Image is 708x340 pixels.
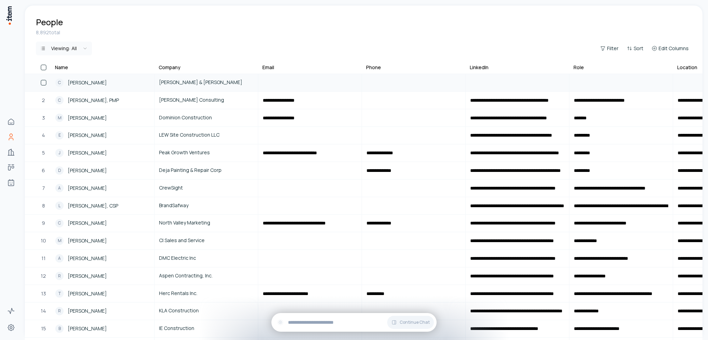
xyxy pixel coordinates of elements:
a: M[PERSON_NAME] [51,110,154,126]
a: R[PERSON_NAME] [51,303,154,319]
span: 7 [42,184,45,192]
div: D [55,166,64,175]
span: [PERSON_NAME] [68,184,107,192]
a: CI Sales and Service [155,232,258,249]
div: Location [677,64,697,71]
a: KLA Construction [155,303,258,319]
div: A [55,184,64,192]
div: Phone [366,64,381,71]
a: T[PERSON_NAME] [51,285,154,302]
a: C[PERSON_NAME], PMP [51,92,154,109]
span: [PERSON_NAME] [68,307,107,315]
span: [PERSON_NAME] [68,79,107,86]
a: BrandSafway [155,197,258,214]
a: North Valley Marketing [155,215,258,231]
span: Dominion Construction [159,114,253,121]
a: E[PERSON_NAME] [51,127,154,144]
div: A [55,254,64,263]
span: [PERSON_NAME] [68,272,107,280]
a: Aspen Contracting, Inc. [155,268,258,284]
span: 5 [42,149,45,157]
span: CI Sales and Service [159,237,253,244]
span: IE Construction [159,324,253,332]
a: D[PERSON_NAME] [51,162,154,179]
a: Deals [4,160,18,174]
span: 13 [41,290,46,297]
span: North Valley Marketing [159,219,253,227]
div: Email [262,64,274,71]
a: [PERSON_NAME] Consulting [155,92,258,109]
div: Name [55,64,68,71]
a: B[PERSON_NAME] [51,320,154,337]
span: Herc Rentals Inc. [159,290,253,297]
span: [PERSON_NAME] [68,149,107,157]
span: 3 [42,114,45,122]
a: Deja Painting & Repair Corp [155,162,258,179]
span: [PERSON_NAME] [68,255,107,262]
span: Peak Growth Ventures [159,149,253,156]
div: Viewing: [51,45,77,52]
span: Deja Painting & Repair Corp [159,166,253,174]
span: 12 [41,272,46,280]
div: L [55,202,64,210]
span: BrandSafway [159,202,253,209]
button: Filter [597,44,621,53]
div: Continue Chat [271,313,437,332]
span: KLA Construction [159,307,253,314]
a: Activity [4,304,18,318]
button: Sort [624,44,646,53]
span: [PERSON_NAME] & [PERSON_NAME] [159,79,253,86]
span: 15 [41,325,46,332]
a: People [4,130,18,144]
div: 8,892 total [36,29,691,36]
div: C [55,96,64,104]
span: 10 [41,237,46,245]
div: Role [574,64,584,71]
span: Sort [634,45,643,52]
span: [PERSON_NAME], CSP [68,202,118,210]
button: Edit Columns [649,44,691,53]
a: A[PERSON_NAME] [51,250,154,267]
div: Company [159,64,180,71]
span: CrewSight [159,184,253,192]
span: 6 [42,167,45,174]
div: E [55,131,64,139]
span: 11 [41,255,46,262]
a: Agents [4,176,18,190]
div: M [55,237,64,245]
a: R[PERSON_NAME] [51,268,154,284]
a: L[PERSON_NAME], CSP [51,197,154,214]
a: J[PERSON_NAME] [51,145,154,161]
span: DMC Electric Inc [159,254,253,262]
span: Edit Columns [659,45,689,52]
span: [PERSON_NAME] [68,325,107,332]
div: B [55,324,64,333]
span: LEW Site Construction LLC [159,131,253,139]
div: C [55,79,64,87]
a: Dominion Construction [155,110,258,126]
span: [PERSON_NAME] [68,290,107,297]
span: [PERSON_NAME] [68,219,107,227]
a: C[PERSON_NAME] [51,74,154,91]
h1: People [36,17,63,28]
span: 2 [42,97,45,104]
a: LEW Site Construction LLC [155,127,258,144]
span: [PERSON_NAME] [68,237,107,245]
a: DMC Electric Inc [155,250,258,267]
span: [PERSON_NAME] Consulting [159,96,253,104]
a: Herc Rentals Inc. [155,285,258,302]
a: C[PERSON_NAME] [51,215,154,231]
div: R [55,272,64,280]
a: IE Construction [155,320,258,337]
span: Aspen Contracting, Inc. [159,272,253,279]
a: A[PERSON_NAME] [51,180,154,196]
div: LinkedIn [470,64,488,71]
span: [PERSON_NAME] [68,131,107,139]
div: J [55,149,64,157]
span: 4 [42,131,45,139]
span: Continue Chat [400,320,430,325]
a: M[PERSON_NAME] [51,232,154,249]
a: Settings [4,321,18,334]
span: [PERSON_NAME] [68,167,107,174]
a: Home [4,115,18,129]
